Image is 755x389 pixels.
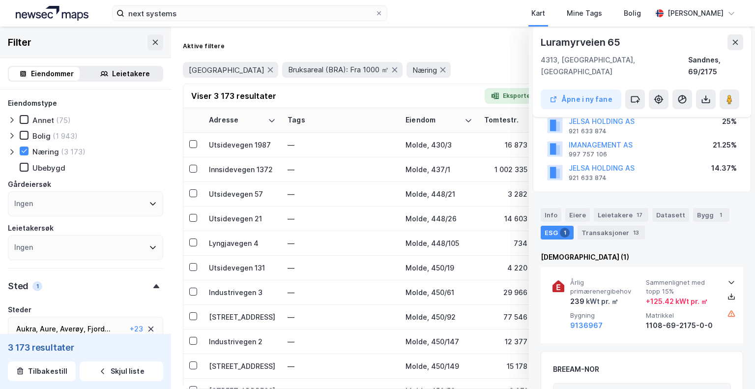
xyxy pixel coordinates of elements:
[406,312,472,322] div: Molde, 450/92
[706,342,755,389] iframe: Chat Widget
[209,361,276,371] div: [STREET_ADDRESS]
[565,208,590,222] div: Eiere
[8,342,163,354] div: 3 173 resultater
[484,287,536,298] div: 29 966 ㎡
[646,320,718,331] div: 1108-69-2175-0-0
[406,361,472,371] div: Molde, 450/149
[56,116,71,125] div: (75)
[288,116,394,125] div: Tags
[716,210,726,220] div: 1
[484,238,536,248] div: 734 ㎡
[406,263,472,273] div: Molde, 450/19
[406,238,472,248] div: Molde, 448/105
[288,285,394,300] div: —
[16,6,88,21] img: logo.a4113a55bc3d86da70a041830d287a7e.svg
[668,7,724,19] div: [PERSON_NAME]
[570,311,642,320] span: Bygning
[189,65,264,75] span: [GEOGRAPHIC_DATA]
[60,323,86,335] div: Averøy ,
[406,189,472,199] div: Molde, 448/21
[706,342,755,389] div: Kontrollprogram for chat
[569,174,607,182] div: 921 633 874
[8,280,29,292] div: Sted
[61,147,86,156] div: (3 173)
[624,7,641,19] div: Bolig
[484,140,536,150] div: 16 873 ㎡
[484,263,536,273] div: 4 220 ㎡
[570,278,642,296] span: Årlig primærenergibehov
[209,336,276,347] div: Industrivegen 2
[209,164,276,175] div: Innsidevegen 1372
[484,189,536,199] div: 3 282 ㎡
[32,163,65,173] div: Ubebygd
[288,137,394,153] div: —
[183,42,225,50] div: Aktive filtere
[485,88,565,104] button: Eksporter til Excel
[31,68,74,80] div: Eiendommer
[541,34,622,50] div: Luramyrveien 65
[209,312,276,322] div: [STREET_ADDRESS]
[124,6,375,21] input: Søk på adresse, matrikkel, gårdeiere, leietakere eller personer
[112,68,150,80] div: Leietakere
[484,213,536,224] div: 14 603 ㎡
[8,304,31,316] div: Steder
[484,116,524,125] div: Tomtestr.
[484,164,536,175] div: 1 002 335 ㎡
[8,361,76,381] button: Tilbakestill
[288,211,394,227] div: —
[646,278,718,296] span: Sammenlignet med topp 15%
[32,147,59,156] div: Næring
[541,90,621,109] button: Åpne i ny fane
[53,131,78,141] div: (1 943)
[32,116,54,125] div: Annet
[688,54,743,78] div: Sandnes, 69/2175
[569,150,607,158] div: 997 757 106
[560,228,570,238] div: 1
[87,323,111,335] div: Fjord ...
[288,359,394,374] div: —
[406,287,472,298] div: Molde, 450/61
[711,162,737,174] div: 14.37%
[209,287,276,298] div: Industrivegen 3
[646,311,718,320] span: Matrikkel
[570,320,603,331] button: 9136967
[80,361,163,381] button: Skjul liste
[406,336,472,347] div: Molde, 450/147
[406,164,472,175] div: Molde, 437/1
[713,139,737,151] div: 21.25%
[209,238,276,248] div: Lyngjavegen 4
[16,323,38,335] div: Aukra ,
[8,222,54,234] div: Leietakersøk
[209,263,276,273] div: Utsidevegen 131
[8,179,51,190] div: Gårdeiersøk
[594,208,648,222] div: Leietakere
[209,189,276,199] div: Utsidevegen 57
[191,90,276,102] div: Viser 3 173 resultater
[484,312,536,322] div: 77 546 ㎡
[541,208,561,222] div: Info
[541,54,688,78] div: 4313, [GEOGRAPHIC_DATA], [GEOGRAPHIC_DATA]
[531,7,545,19] div: Kart
[40,323,58,335] div: Aure ,
[570,296,618,307] div: 239
[406,213,472,224] div: Molde, 448/26
[646,296,708,307] div: + 125.42 kWt pr. ㎡
[14,241,33,253] div: Ingen
[693,208,729,222] div: Bygg
[288,260,394,276] div: —
[209,116,264,125] div: Adresse
[209,213,276,224] div: Utsidevegen 21
[8,34,31,50] div: Filter
[288,162,394,178] div: —
[288,334,394,350] div: —
[288,65,389,75] span: Bruksareal (BRA): Fra 1000 ㎡
[412,65,437,75] span: Næring
[406,116,461,125] div: Eiendom
[130,323,143,335] div: + 23
[652,208,689,222] div: Datasett
[288,309,394,325] div: —
[722,116,737,127] div: 25%
[635,210,644,220] div: 17
[584,296,618,307] div: kWt pr. ㎡
[406,140,472,150] div: Molde, 430/3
